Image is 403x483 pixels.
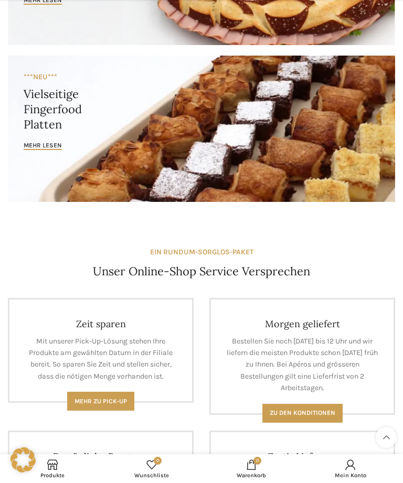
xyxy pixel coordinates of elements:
span: Produkte [8,472,97,479]
h4: Gratis Lieferung [227,450,378,463]
span: 0 [154,457,162,465]
div: Meine Wunschliste [102,457,202,480]
p: Bestellen Sie noch [DATE] bis 12 Uhr und wir liefern die meisten Produkte schon [DATE] früh zu Ih... [227,336,378,394]
strong: EIN RUNDUM-SORGLOS-PAKET [150,248,253,256]
span: Zu den Konditionen [270,409,335,416]
span: Wunschliste [108,472,197,479]
div: My cart [201,457,301,480]
h4: Unser Online-Shop Service Versprechen [93,263,310,280]
span: Warenkorb [207,472,296,479]
span: 0 [253,457,261,465]
a: Produkte [3,457,102,480]
a: Mein Konto [301,457,401,480]
a: Scroll to top button [376,427,397,448]
h4: Persönliche Beratung [25,450,176,463]
a: 0 Warenkorb [201,457,301,480]
a: Mehr zu Pick-Up [67,392,134,411]
span: Mein Konto [306,472,396,479]
p: Mit unserer Pick-Up-Lösung stehen Ihre Produkte am gewählten Datum in der Filiale bereit. So spar... [25,336,176,383]
a: Banner link [8,56,395,202]
span: Mehr zu Pick-Up [75,398,127,405]
a: Zu den Konditionen [262,404,343,423]
h4: Zeit sparen [25,318,176,330]
a: 0 Wunschliste [102,457,202,480]
h4: Morgen geliefert [227,318,378,330]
